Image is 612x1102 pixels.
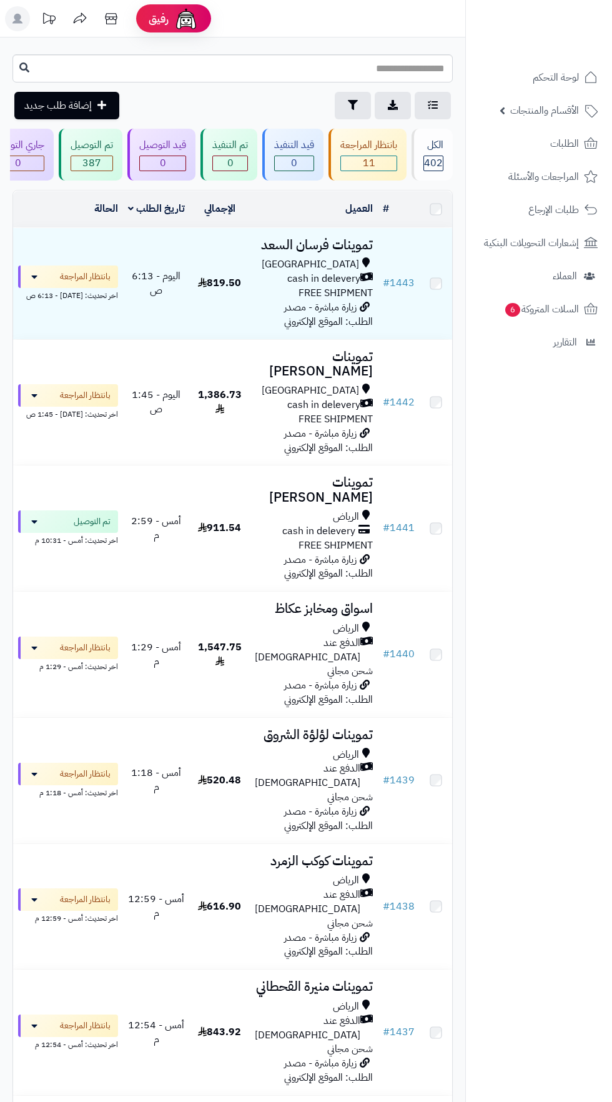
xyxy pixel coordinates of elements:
span: cash in delevery [282,524,355,539]
div: تم التوصيل [71,138,113,152]
div: بانتظار المراجعة [340,138,397,152]
a: السلات المتروكة6 [473,294,605,324]
span: 819.50 [198,275,241,290]
div: اخر تحديث: أمس - 1:18 م [18,785,118,798]
span: الرياض [333,748,359,762]
span: الدفع عند [DEMOGRAPHIC_DATA] [255,888,360,916]
a: تحديثات المنصة [33,6,64,34]
span: إشعارات التحويلات البنكية [484,234,579,252]
span: أمس - 12:54 م [128,1018,184,1047]
a: إشعارات التحويلات البنكية [473,228,605,258]
a: العميل [345,201,373,216]
span: cash in delevery [287,398,360,412]
span: # [383,1025,390,1040]
span: بانتظار المراجعة [60,642,111,654]
a: بانتظار المراجعة 11 [326,129,409,181]
a: طلبات الإرجاع [473,195,605,225]
a: #1442 [383,395,415,410]
span: زيارة مباشرة - مصدر الطلب: الموقع الإلكتروني [284,300,373,329]
span: إضافة طلب جديد [24,98,92,113]
a: # [383,201,389,216]
h3: تموينات كوكب الزمرد [255,854,373,868]
a: #1440 [383,647,415,662]
span: 1,386.73 [198,387,242,417]
span: 0 [275,156,313,171]
span: FREE SHIPMENT [299,285,373,300]
span: 0 [213,156,247,171]
h3: تموينات منيرة القحطاني [255,980,373,994]
span: بانتظار المراجعة [60,768,111,780]
div: تم التنفيذ [212,138,248,152]
h3: اسواق ومخابز عكاظ [255,602,373,616]
span: # [383,647,390,662]
span: أمس - 1:18 م [131,765,181,795]
span: cash in delevery [287,272,360,286]
span: # [383,899,390,914]
span: 6 [505,303,520,317]
span: FREE SHIPMENT [299,412,373,427]
a: الحالة [94,201,118,216]
span: بانتظار المراجعة [60,893,111,906]
a: #1441 [383,520,415,535]
span: لوحة التحكم [533,69,579,86]
span: الرياض [333,873,359,888]
a: تاريخ الطلب [128,201,185,216]
span: زيارة مباشرة - مصدر الطلب: الموقع الإلكتروني [284,552,373,582]
span: زيارة مباشرة - مصدر الطلب: الموقع الإلكتروني [284,678,373,707]
div: 11 [341,156,397,171]
span: شحن مجاني [327,790,373,805]
a: #1439 [383,773,415,788]
a: تم التوصيل 387 [56,129,125,181]
a: إضافة طلب جديد [14,92,119,119]
span: زيارة مباشرة - مصدر الطلب: الموقع الإلكتروني [284,804,373,833]
a: #1437 [383,1025,415,1040]
h3: تموينات فرسان السعد [255,238,373,252]
div: اخر تحديث: أمس - 12:59 م [18,911,118,924]
span: رفيق [149,11,169,26]
span: 911.54 [198,520,241,535]
span: 387 [71,156,112,171]
span: العملاء [553,267,577,285]
h3: تموينات [PERSON_NAME] [255,350,373,379]
div: اخر تحديث: أمس - 1:29 م [18,659,118,672]
span: بانتظار المراجعة [60,1020,111,1032]
span: الدفع عند [DEMOGRAPHIC_DATA] [255,636,360,665]
span: الرياض [333,1000,359,1014]
span: بانتظار المراجعة [60,389,111,402]
img: logo-2.png [527,33,600,59]
span: اليوم - 6:13 ص [132,269,180,298]
span: الدفع عند [DEMOGRAPHIC_DATA] [255,1014,360,1043]
a: #1438 [383,899,415,914]
span: بانتظار المراجعة [60,271,111,283]
span: الأقسام والمنتجات [510,102,579,119]
h3: تموينات [PERSON_NAME] [255,475,373,504]
span: زيارة مباشرة - مصدر الطلب: الموقع الإلكتروني [284,1056,373,1085]
span: أمس - 2:59 م [131,514,181,543]
div: اخر تحديث: أمس - 12:54 م [18,1037,118,1050]
span: اليوم - 1:45 ص [132,387,180,417]
span: أمس - 1:29 م [131,640,181,669]
a: قيد التنفيذ 0 [260,129,326,181]
span: شحن مجاني [327,1041,373,1056]
span: # [383,275,390,290]
a: الطلبات [473,129,605,159]
span: زيارة مباشرة - مصدر الطلب: الموقع الإلكتروني [284,426,373,455]
a: التقارير [473,327,605,357]
a: قيد التوصيل 0 [125,129,198,181]
span: # [383,520,390,535]
span: أمس - 12:59 م [128,891,184,921]
div: اخر تحديث: أمس - 10:31 م [18,533,118,546]
span: السلات المتروكة [504,300,579,318]
span: FREE SHIPMENT [299,538,373,553]
span: الرياض [333,510,359,524]
span: الرياض [333,622,359,636]
span: المراجعات والأسئلة [508,168,579,186]
span: 843.92 [198,1025,241,1040]
a: المراجعات والأسئلة [473,162,605,192]
span: [GEOGRAPHIC_DATA] [262,384,359,398]
span: شحن مجاني [327,663,373,678]
span: 0 [140,156,185,171]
